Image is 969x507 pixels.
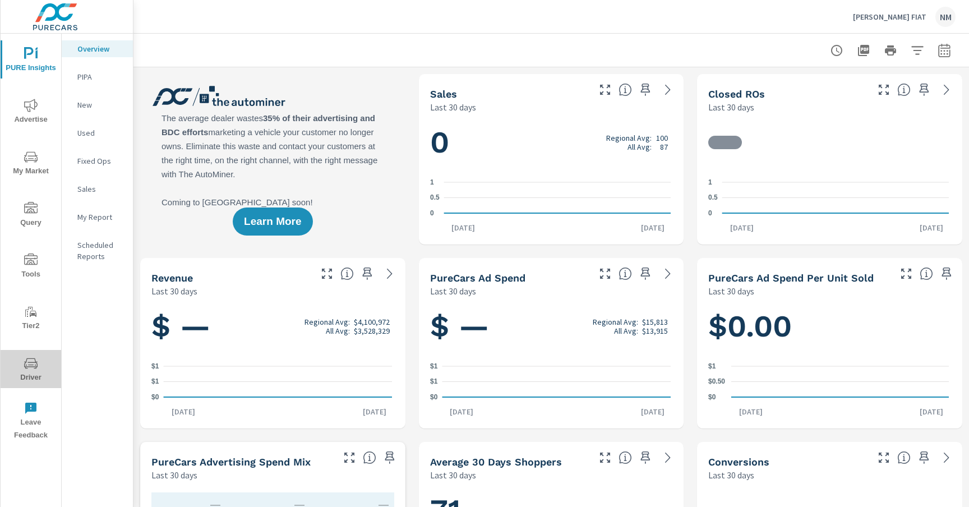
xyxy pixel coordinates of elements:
[326,326,350,335] p: All Avg:
[304,317,350,326] p: Regional Avg:
[731,406,770,417] p: [DATE]
[430,178,434,186] text: 1
[912,406,951,417] p: [DATE]
[77,43,124,54] p: Overview
[660,142,668,151] p: 87
[4,253,58,281] span: Tools
[444,222,483,233] p: [DATE]
[642,326,668,335] p: $13,915
[915,81,933,99] span: Save this to your personalized report
[853,12,926,22] p: [PERSON_NAME] FIAT
[244,216,301,227] span: Learn More
[358,265,376,283] span: Save this to your personalized report
[879,39,902,62] button: Print Report
[875,449,893,467] button: Make Fullscreen
[381,449,399,467] span: Save this to your personalized report
[430,393,438,401] text: $0
[77,239,124,262] p: Scheduled Reports
[656,133,668,142] p: 100
[606,133,652,142] p: Regional Avg:
[151,272,193,284] h5: Revenue
[4,202,58,229] span: Query
[62,68,133,85] div: PIPA
[636,265,654,283] span: Save this to your personalized report
[62,125,133,141] div: Used
[62,96,133,113] div: New
[708,393,716,401] text: $0
[619,267,632,280] span: Total cost of media for all PureCars channels for the selected dealership group over the selected...
[708,272,874,284] h5: PureCars Ad Spend Per Unit Sold
[642,317,668,326] p: $15,813
[318,265,336,283] button: Make Fullscreen
[340,449,358,467] button: Make Fullscreen
[596,81,614,99] button: Make Fullscreen
[619,83,632,96] span: Number of vehicles sold by the dealership over the selected date range. [Source: This data is sou...
[151,393,159,401] text: $0
[233,208,312,236] button: Learn More
[4,357,58,384] span: Driver
[62,153,133,169] div: Fixed Ops
[151,456,311,468] h5: PureCars Advertising Spend Mix
[430,307,673,345] h1: $ —
[430,194,440,202] text: 0.5
[596,449,614,467] button: Make Fullscreen
[708,284,754,298] p: Last 30 days
[430,272,525,284] h5: PureCars Ad Spend
[151,378,159,386] text: $1
[430,468,476,482] p: Last 30 days
[442,406,481,417] p: [DATE]
[906,39,929,62] button: Apply Filters
[912,222,951,233] p: [DATE]
[636,449,654,467] span: Save this to your personalized report
[593,317,638,326] p: Regional Avg:
[897,451,911,464] span: The number of dealer-specified goals completed by a visitor. [Source: This data is provided by th...
[381,265,399,283] a: See more details in report
[355,406,394,417] p: [DATE]
[920,267,933,280] span: Average cost of advertising per each vehicle sold at the dealer over the selected date range. The...
[151,362,159,370] text: $1
[938,81,956,99] a: See more details in report
[852,39,875,62] button: "Export Report to PDF"
[619,451,632,464] span: A rolling 30 day total of daily Shoppers on the dealership website, averaged over the selected da...
[633,222,672,233] p: [DATE]
[708,88,765,100] h5: Closed ROs
[633,406,672,417] p: [DATE]
[62,237,133,265] div: Scheduled Reports
[933,39,956,62] button: Select Date Range
[659,265,677,283] a: See more details in report
[915,449,933,467] span: Save this to your personalized report
[708,209,712,217] text: 0
[636,81,654,99] span: Save this to your personalized report
[1,34,61,446] div: nav menu
[62,181,133,197] div: Sales
[77,71,124,82] p: PIPA
[708,362,716,370] text: $1
[897,83,911,96] span: Number of Repair Orders Closed by the selected dealership group over the selected time range. [So...
[363,451,376,464] span: This table looks at how you compare to the amount of budget you spend per channel as opposed to y...
[77,155,124,167] p: Fixed Ops
[430,209,434,217] text: 0
[4,47,58,75] span: PURE Insights
[708,378,725,386] text: $0.50
[596,265,614,283] button: Make Fullscreen
[354,326,390,335] p: $3,528,329
[708,468,754,482] p: Last 30 days
[708,307,951,345] h1: $0.00
[708,456,769,468] h5: Conversions
[938,265,956,283] span: Save this to your personalized report
[77,211,124,223] p: My Report
[4,402,58,442] span: Leave Feedback
[151,284,197,298] p: Last 30 days
[938,449,956,467] a: See more details in report
[354,317,390,326] p: $4,100,972
[340,267,354,280] span: Total sales revenue over the selected date range. [Source: This data is sourced from the dealer’s...
[430,456,562,468] h5: Average 30 Days Shoppers
[151,307,394,345] h1: $ —
[62,40,133,57] div: Overview
[659,449,677,467] a: See more details in report
[164,406,203,417] p: [DATE]
[77,183,124,195] p: Sales
[659,81,677,99] a: See more details in report
[77,127,124,139] p: Used
[875,81,893,99] button: Make Fullscreen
